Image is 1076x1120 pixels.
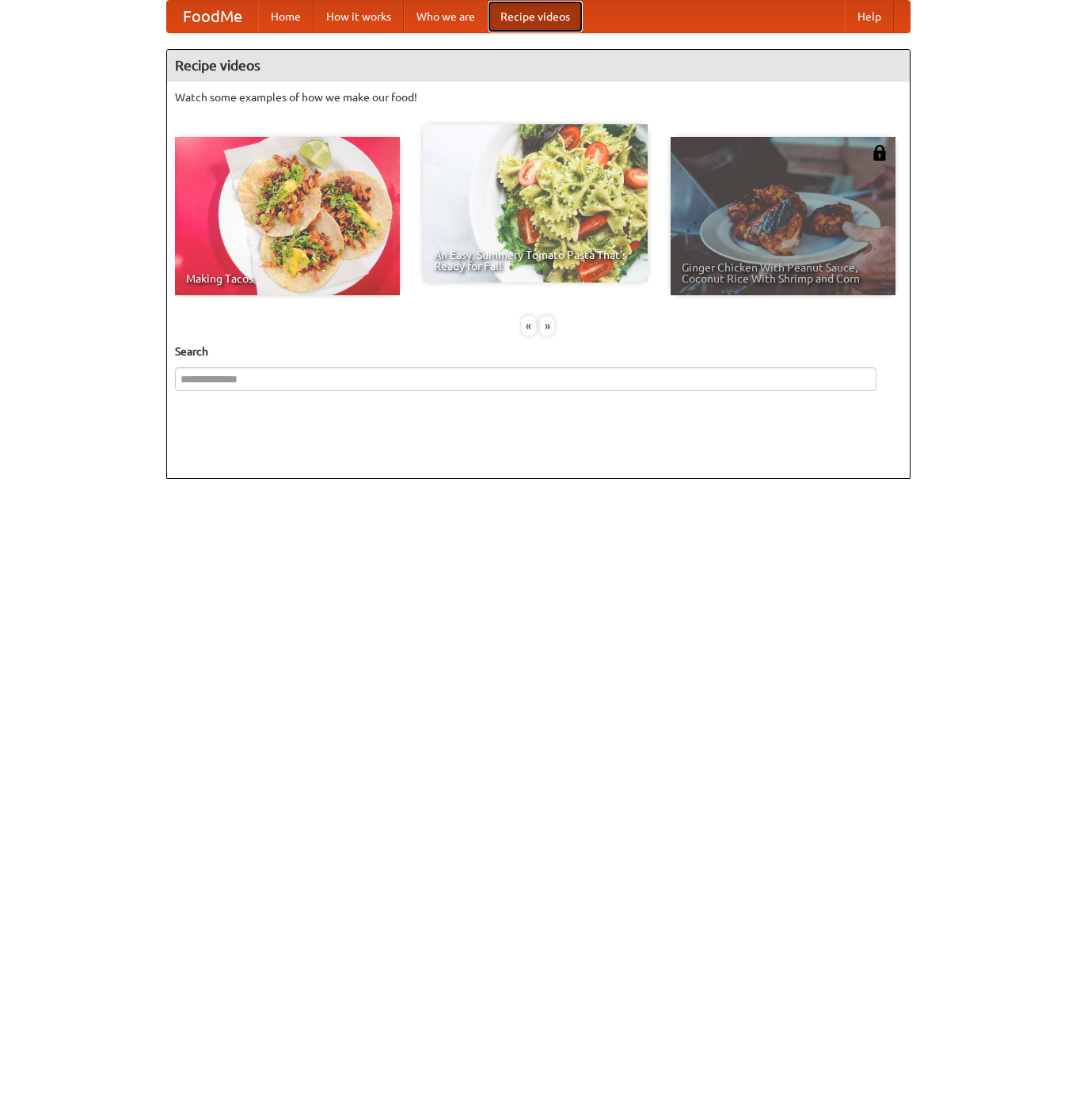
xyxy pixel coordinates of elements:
p: Watch some examples of how we make our food! [175,89,902,105]
h4: Recipe videos [167,50,910,82]
span: Making Tacos [186,273,389,284]
div: « [522,316,536,336]
span: An Easy, Summery Tomato Pasta That's Ready for Fall [434,249,637,271]
h5: Search [175,344,902,359]
img: 483408.png [872,145,888,161]
a: Home [258,1,314,32]
a: Recipe videos [488,1,583,32]
a: Help [845,1,894,32]
a: Who we are [404,1,488,32]
div: » [540,316,554,336]
a: Making Tacos [175,137,400,295]
a: An Easy, Summery Tomato Pasta That's Ready for Fall [423,124,648,283]
a: How it works [314,1,404,32]
a: FoodMe [167,1,258,32]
